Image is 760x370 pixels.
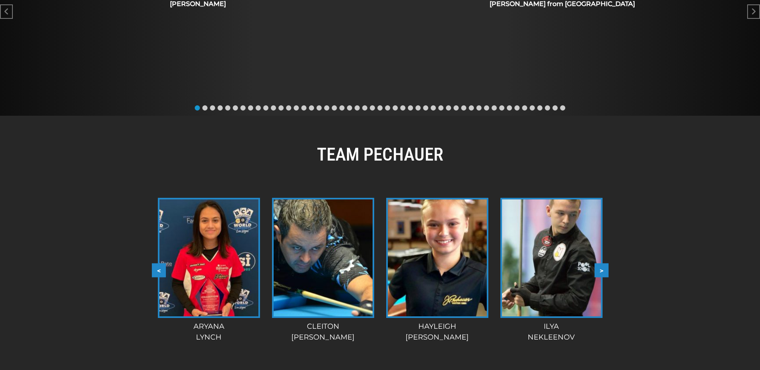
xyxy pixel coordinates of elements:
[152,144,609,165] h2: TEAM PECHAUER
[155,198,263,343] a: AryanaLynch
[274,199,373,316] img: pref-cleighton-225x320.jpg
[383,198,491,343] a: Hayleigh[PERSON_NAME]
[269,321,377,343] div: Cleiton [PERSON_NAME]
[502,199,601,316] img: Ilya-Nekleenov-225x320.jpg
[498,321,605,343] div: Ilya Nekleenov
[595,263,609,277] button: >
[388,199,487,316] img: hayleigh-1-225x320.jpg
[152,263,609,277] div: Carousel Navigation
[155,321,263,343] div: Aryana Lynch
[383,321,491,343] div: Hayleigh [PERSON_NAME]
[498,198,605,343] a: IlyaNekleenov
[152,263,166,277] button: <
[269,198,377,343] a: Cleiton[PERSON_NAME]
[159,199,258,316] img: aryana-bca-win-2-1-e1564582366468-225x320.jpg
